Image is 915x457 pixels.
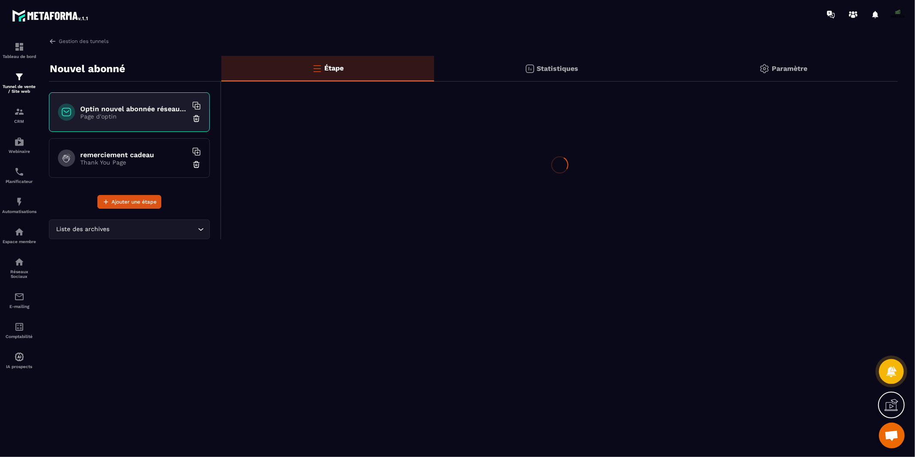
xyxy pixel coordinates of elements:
[324,64,344,72] p: Étape
[14,137,24,147] img: automations
[2,304,36,309] p: E-mailing
[2,119,36,124] p: CRM
[2,269,36,279] p: Réseaux Sociaux
[12,8,89,23] img: logo
[2,130,36,160] a: automationsautomationsWebinaire
[2,334,36,339] p: Comptabilité
[2,239,36,244] p: Espace membre
[2,35,36,65] a: formationformationTableau de bord
[49,219,210,239] div: Search for option
[312,63,322,73] img: bars-o.4a397970.svg
[879,423,905,448] a: Ouvrir le chat
[192,114,201,123] img: trash
[2,250,36,285] a: social-networksocial-networkRéseaux Sociaux
[14,107,24,117] img: formation
[2,220,36,250] a: automationsautomationsEspace membre
[14,197,24,207] img: automations
[759,64,770,74] img: setting-gr.5f69749f.svg
[14,292,24,302] img: email
[2,100,36,130] a: formationformationCRM
[2,160,36,190] a: schedulerschedulerPlanificateur
[2,84,36,94] p: Tunnel de vente / Site web
[97,195,161,209] button: Ajouter une étape
[49,37,109,45] a: Gestion des tunnels
[2,364,36,369] p: IA prospects
[80,151,187,159] h6: remerciement cadeau
[14,227,24,237] img: automations
[14,322,24,332] img: accountant
[2,285,36,315] a: emailemailE-mailing
[2,315,36,345] a: accountantaccountantComptabilité
[14,72,24,82] img: formation
[2,190,36,220] a: automationsautomationsAutomatisations
[14,167,24,177] img: scheduler
[2,179,36,184] p: Planificateur
[112,198,157,206] span: Ajouter une étape
[2,209,36,214] p: Automatisations
[80,113,187,120] p: Page d'optin
[537,64,579,73] p: Statistiques
[14,42,24,52] img: formation
[192,160,201,169] img: trash
[14,352,24,362] img: automations
[525,64,535,74] img: stats.20deebd0.svg
[80,159,187,166] p: Thank You Page
[49,37,57,45] img: arrow
[80,105,187,113] h6: Optin nouvel abonnée réseaux sociaux
[112,225,196,234] input: Search for option
[2,65,36,100] a: formationformationTunnel de vente / Site web
[772,64,807,73] p: Paramètre
[14,257,24,267] img: social-network
[2,54,36,59] p: Tableau de bord
[50,60,125,77] p: Nouvel abonné
[2,149,36,154] p: Webinaire
[54,225,112,234] span: Liste des archives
